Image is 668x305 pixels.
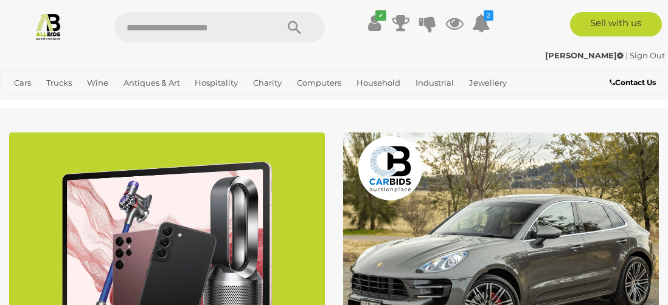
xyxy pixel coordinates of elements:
[292,73,346,93] a: Computers
[365,12,383,34] a: ✔
[545,50,625,60] a: [PERSON_NAME]
[625,50,628,60] span: |
[352,73,405,93] a: Household
[610,78,656,87] b: Contact Us
[411,73,459,93] a: Industrial
[472,12,490,34] a: 2
[545,50,624,60] strong: [PERSON_NAME]
[41,73,77,93] a: Trucks
[375,10,386,21] i: ✔
[264,12,325,43] button: Search
[484,10,493,21] i: 2
[119,73,185,93] a: Antiques & Art
[570,12,662,36] a: Sell with us
[9,93,42,113] a: Office
[464,73,512,93] a: Jewellery
[88,93,184,113] a: [GEOGRAPHIC_DATA]
[9,73,36,93] a: Cars
[82,73,113,93] a: Wine
[248,73,287,93] a: Charity
[610,76,659,89] a: Contact Us
[47,93,82,113] a: Sports
[34,12,63,41] img: Allbids.com.au
[190,73,243,93] a: Hospitality
[630,50,665,60] a: Sign Out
